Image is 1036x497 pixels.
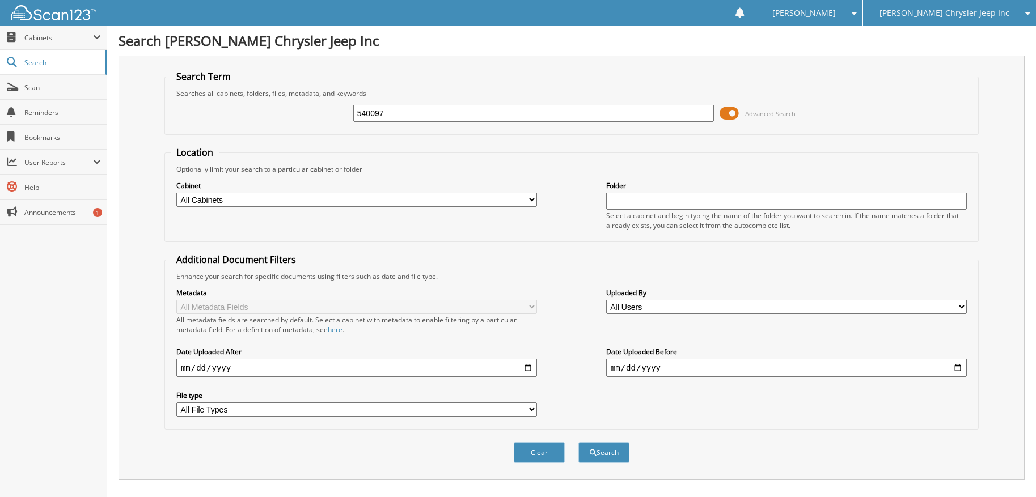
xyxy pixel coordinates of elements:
label: Metadata [176,288,537,298]
span: Bookmarks [24,133,101,142]
span: [PERSON_NAME] Chrysler Jeep Inc [879,10,1009,16]
button: Clear [514,442,565,463]
div: Select a cabinet and begin typing the name of the folder you want to search in. If the name match... [606,211,967,230]
img: scan123-logo-white.svg [11,5,96,20]
div: Searches all cabinets, folders, files, metadata, and keywords [171,88,972,98]
label: Folder [606,181,967,190]
legend: Search Term [171,70,236,83]
span: Help [24,182,101,192]
label: Uploaded By [606,288,967,298]
label: File type [176,390,537,400]
label: Date Uploaded Before [606,347,967,356]
span: Scan [24,83,101,92]
legend: Location [171,146,219,159]
span: [PERSON_NAME] [772,10,836,16]
label: Cabinet [176,181,537,190]
span: User Reports [24,158,93,167]
legend: Additional Document Filters [171,253,302,266]
input: start [176,359,537,377]
div: All metadata fields are searched by default. Select a cabinet with metadata to enable filtering b... [176,315,537,334]
span: Advanced Search [745,109,796,118]
button: Search [578,442,629,463]
span: Search [24,58,99,67]
div: Enhance your search for specific documents using filters such as date and file type. [171,271,972,281]
input: end [606,359,967,377]
div: 1 [93,208,102,217]
label: Date Uploaded After [176,347,537,356]
a: here [328,325,342,334]
span: Reminders [24,108,101,117]
h1: Search [PERSON_NAME] Chrysler Jeep Inc [119,31,1025,50]
div: Optionally limit your search to a particular cabinet or folder [171,164,972,174]
span: Announcements [24,207,101,217]
span: Cabinets [24,33,93,43]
